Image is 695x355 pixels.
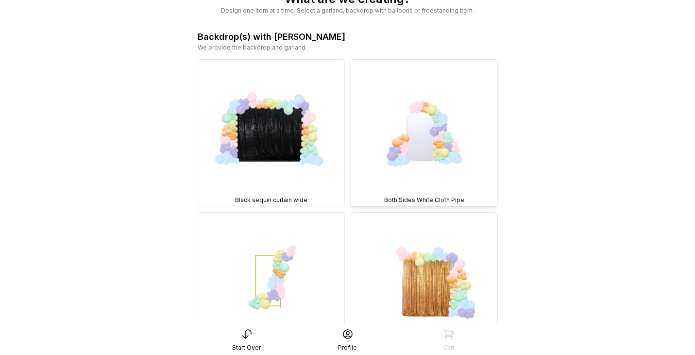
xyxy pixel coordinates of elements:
[232,344,261,352] div: Start Over
[198,30,345,44] div: Backdrop(s) with [PERSON_NAME]
[198,44,498,51] div: We provide the backdrop and garland.
[198,7,498,15] div: Design one item at a time. Select a garland, backdrop with balloons or freestanding item.
[198,60,344,206] img: BKD, 3 Sizes, Black sequin curtain wide
[351,60,497,206] img: BKD, 3 Sizes, Both Sides White Cloth Pipe
[384,196,464,204] span: Both Sides White Cloth Pipe
[235,196,307,204] span: Black sequin curtain wide
[443,344,455,352] div: Cart
[338,344,357,352] div: Profile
